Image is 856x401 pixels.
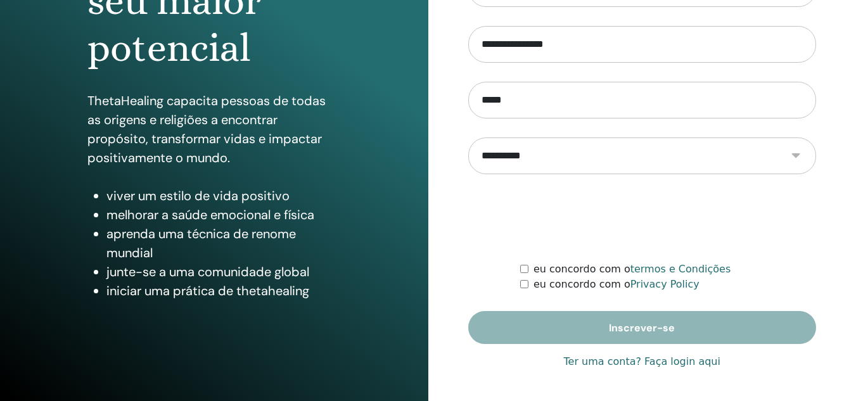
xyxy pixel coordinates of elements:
label: eu concordo com o [533,262,731,277]
a: termos e Condições [630,263,731,275]
p: ThetaHealing capacita pessoas de todas as origens e religiões a encontrar propósito, transformar ... [87,91,341,167]
a: Privacy Policy [630,278,699,290]
a: Ter uma conta? Faça login aqui [564,354,720,369]
li: melhorar a saúde emocional e física [106,205,341,224]
li: iniciar uma prática de thetahealing [106,281,341,300]
label: eu concordo com o [533,277,699,292]
li: junte-se a uma comunidade global [106,262,341,281]
iframe: reCAPTCHA [546,193,738,243]
li: aprenda uma técnica de renome mundial [106,224,341,262]
li: viver um estilo de vida positivo [106,186,341,205]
